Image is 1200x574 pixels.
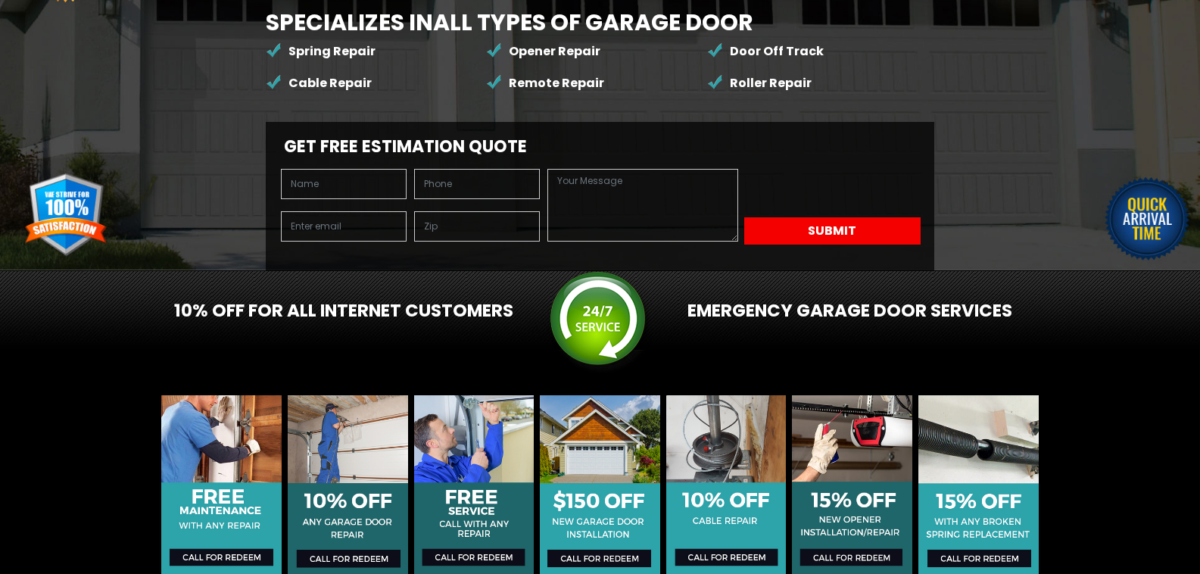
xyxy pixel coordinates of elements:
iframe: reCAPTCHA [744,169,921,214]
li: Roller Repair [707,67,928,99]
input: Name [281,169,407,199]
b: Specializes in [266,6,753,39]
button: Submit [744,217,921,245]
input: Zip [414,211,540,242]
h2: Get Free Estimation Quote [273,137,927,157]
input: Enter email [281,211,407,242]
h2: 10% OFF For All Internet Customers [157,301,513,322]
img: srv.png [548,270,652,374]
h2: Emergency Garage Door services [687,301,1043,322]
li: Opener Repair [486,36,707,67]
li: Door Off Track [707,36,928,67]
li: Remote Repair [486,67,707,99]
span: All Types of Garage Door [433,6,753,39]
li: Cable Repair [266,67,487,99]
input: Phone [414,169,540,199]
li: Spring Repair [266,36,487,67]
